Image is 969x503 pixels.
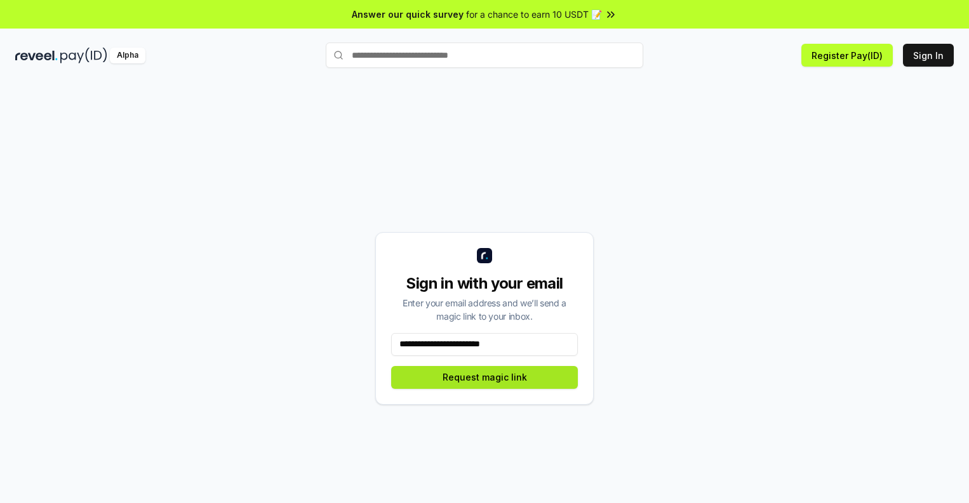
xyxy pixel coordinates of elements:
img: logo_small [477,248,492,263]
button: Request magic link [391,366,578,389]
div: Enter your email address and we’ll send a magic link to your inbox. [391,296,578,323]
span: Answer our quick survey [352,8,464,21]
img: pay_id [60,48,107,63]
button: Sign In [903,44,954,67]
img: reveel_dark [15,48,58,63]
div: Sign in with your email [391,273,578,294]
div: Alpha [110,48,145,63]
button: Register Pay(ID) [801,44,893,67]
span: for a chance to earn 10 USDT 📝 [466,8,602,21]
